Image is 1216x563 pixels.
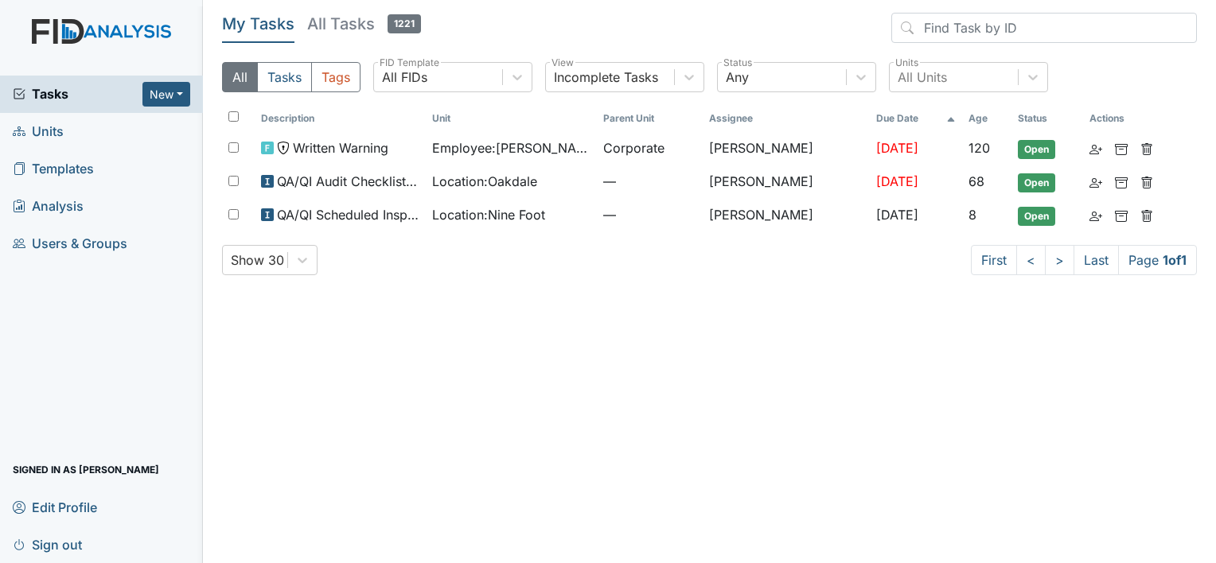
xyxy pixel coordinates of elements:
[277,205,419,224] span: QA/QI Scheduled Inspection
[13,532,82,557] span: Sign out
[255,105,426,132] th: Toggle SortBy
[597,105,703,132] th: Toggle SortBy
[876,140,918,156] span: [DATE]
[222,62,361,92] div: Type filter
[969,140,990,156] span: 120
[432,172,537,191] span: Location : Oakdale
[603,205,696,224] span: —
[554,68,658,87] div: Incomplete Tasks
[311,62,361,92] button: Tags
[703,165,870,199] td: [PERSON_NAME]
[1140,138,1153,157] a: Delete
[277,172,419,191] span: QA/QI Audit Checklist (ICF)
[1018,140,1055,159] span: Open
[222,13,294,35] h5: My Tasks
[388,14,421,33] span: 1221
[876,207,918,223] span: [DATE]
[1115,138,1128,157] a: Archive
[1115,205,1128,224] a: Archive
[13,495,97,519] span: Edit Profile
[898,68,947,87] div: All Units
[726,68,749,87] div: Any
[1045,245,1074,275] a: >
[293,138,388,157] span: Written Warning
[13,231,127,256] span: Users & Groups
[432,138,590,157] span: Employee : [PERSON_NAME]
[703,105,870,132] th: Assignee
[1115,172,1128,191] a: Archive
[307,13,421,35] h5: All Tasks
[962,105,1011,132] th: Toggle SortBy
[1083,105,1163,132] th: Actions
[231,250,284,270] div: Show 30
[228,111,239,122] input: Toggle All Rows Selected
[1018,207,1055,226] span: Open
[257,62,312,92] button: Tasks
[1163,252,1187,268] strong: 1 of 1
[382,68,427,87] div: All FIDs
[969,173,984,189] span: 68
[876,173,918,189] span: [DATE]
[1074,245,1119,275] a: Last
[432,205,545,224] span: Location : Nine Foot
[1016,245,1046,275] a: <
[426,105,597,132] th: Toggle SortBy
[603,172,696,191] span: —
[13,157,94,181] span: Templates
[13,457,159,482] span: Signed in as [PERSON_NAME]
[1018,173,1055,192] span: Open
[603,138,665,157] span: Corporate
[870,105,962,132] th: Toggle SortBy
[13,119,64,144] span: Units
[703,132,870,165] td: [PERSON_NAME]
[891,13,1197,43] input: Find Task by ID
[971,245,1197,275] nav: task-pagination
[1118,245,1197,275] span: Page
[1011,105,1083,132] th: Toggle SortBy
[13,194,84,219] span: Analysis
[703,199,870,232] td: [PERSON_NAME]
[971,245,1017,275] a: First
[969,207,976,223] span: 8
[222,62,258,92] button: All
[13,84,142,103] a: Tasks
[1140,205,1153,224] a: Delete
[1140,172,1153,191] a: Delete
[142,82,190,107] button: New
